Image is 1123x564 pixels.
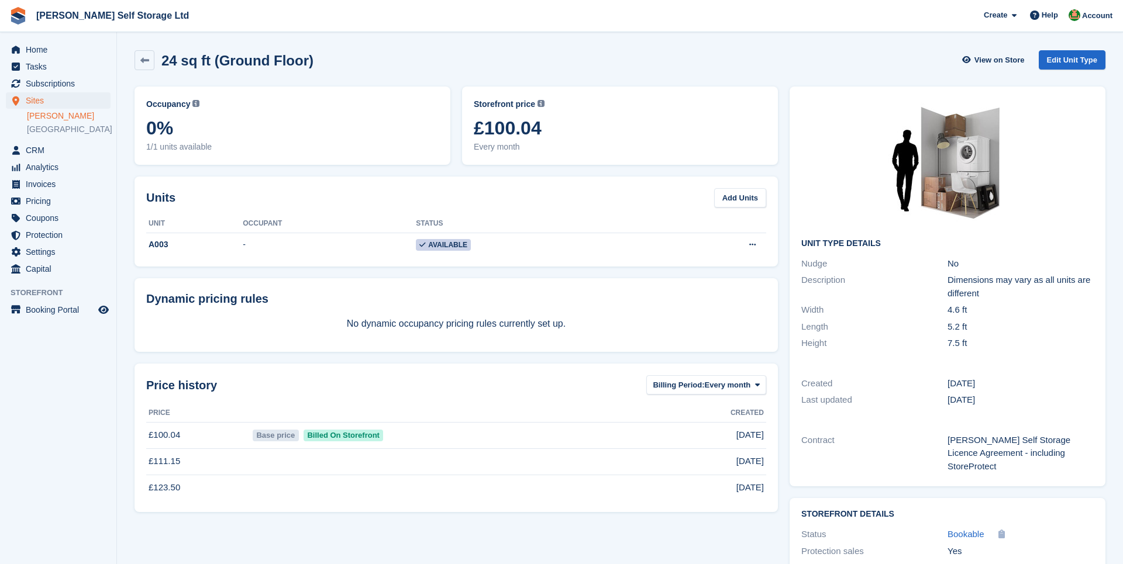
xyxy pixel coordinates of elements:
th: Price [146,404,250,423]
span: Invoices [26,176,96,192]
div: Width [801,303,948,317]
div: Height [801,337,948,350]
span: Bookable [948,529,984,539]
span: Protection [26,227,96,243]
span: [DATE] [736,455,764,468]
td: £100.04 [146,422,250,448]
div: Dynamic pricing rules [146,290,766,307]
div: Length [801,320,948,334]
td: £123.50 [146,475,250,500]
button: Billing Period: Every month [646,375,766,395]
span: Account [1082,10,1112,22]
div: Nudge [801,257,948,271]
div: Description [801,274,948,300]
span: Storefront price [474,98,535,110]
span: Booking Portal [26,302,96,318]
h2: Storefront Details [801,510,1094,519]
div: [DATE] [948,377,1094,390]
a: menu [6,142,111,158]
div: [PERSON_NAME] Self Storage Licence Agreement - including StoreProtect [948,434,1094,473]
span: 1/1 units available [146,141,439,153]
span: Billed On Storefront [304,430,384,441]
a: menu [6,261,111,277]
span: Capital [26,261,96,277]
span: Subscriptions [26,75,96,92]
h2: 24 sq ft (Ground Floor) [161,53,314,68]
div: Last updated [801,393,948,407]
img: Joshua Wild [1069,9,1080,21]
a: menu [6,193,111,209]
span: Create [984,9,1007,21]
div: Yes [948,545,1094,558]
span: Every month [474,141,766,153]
div: 4.6 ft [948,303,1094,317]
img: stora-icon-8386f47178a22dfd0bd8f6a31ec36ba5ce8667c1dd55bd0f319d3a0aa187defe.svg [9,7,27,25]
a: menu [6,302,111,318]
span: Base price [253,430,299,441]
div: 5.2 ft [948,320,1094,334]
h2: Units [146,189,175,206]
a: [PERSON_NAME] [27,110,111,122]
a: menu [6,75,111,92]
a: menu [6,41,111,58]
span: [DATE] [736,481,764,494]
a: View on Store [961,50,1029,70]
a: [PERSON_NAME] Self Storage Ltd [32,6,194,25]
th: Occupant [243,214,416,233]
a: menu [6,92,111,109]
span: Occupancy [146,98,190,110]
span: View on Store [974,54,1025,66]
span: Coupons [26,210,96,226]
span: Tasks [26,58,96,75]
span: Home [26,41,96,58]
a: menu [6,227,111,243]
div: 7.5 ft [948,337,1094,350]
a: Edit Unit Type [1039,50,1105,70]
div: A003 [146,238,243,251]
span: 0% [146,117,439,139]
span: Billing Period: [653,379,704,391]
span: £100.04 [474,117,766,139]
span: Help [1042,9,1058,21]
img: icon-info-grey-7440780725fd019a000dd9b08b2336e03edf1995a4989e88bcd33f0948082b44.svg [538,100,545,107]
div: Status [801,528,948,541]
th: Status [416,214,658,233]
a: Preview store [97,303,111,317]
img: 20-sqft-unit.jpg [860,98,1035,230]
th: Unit [146,214,243,233]
img: icon-info-grey-7440780725fd019a000dd9b08b2336e03edf1995a4989e88bcd33f0948082b44.svg [192,100,199,107]
div: No [948,257,1094,271]
div: Protection sales [801,545,948,558]
span: Price history [146,376,217,394]
h2: Unit Type details [801,239,1094,248]
span: Pricing [26,193,96,209]
a: menu [6,176,111,192]
div: Created [801,377,948,390]
td: - [243,233,416,257]
div: Contract [801,434,948,473]
div: [DATE] [948,393,1094,407]
span: Every month [705,379,751,391]
span: Storefront [11,287,116,299]
a: Add Units [714,188,766,207]
span: Created [731,407,764,418]
a: menu [6,244,111,260]
span: Sites [26,92,96,109]
a: menu [6,159,111,175]
span: Analytics [26,159,96,175]
td: £111.15 [146,448,250,475]
p: No dynamic occupancy pricing rules currently set up. [146,317,766,331]
a: menu [6,58,111,75]
span: CRM [26,142,96,158]
span: Available [416,239,471,251]
span: Settings [26,244,96,260]
div: Dimensions may vary as all units are different [948,274,1094,300]
a: menu [6,210,111,226]
span: [DATE] [736,428,764,442]
a: Bookable [948,528,984,541]
a: [GEOGRAPHIC_DATA] [27,124,111,135]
